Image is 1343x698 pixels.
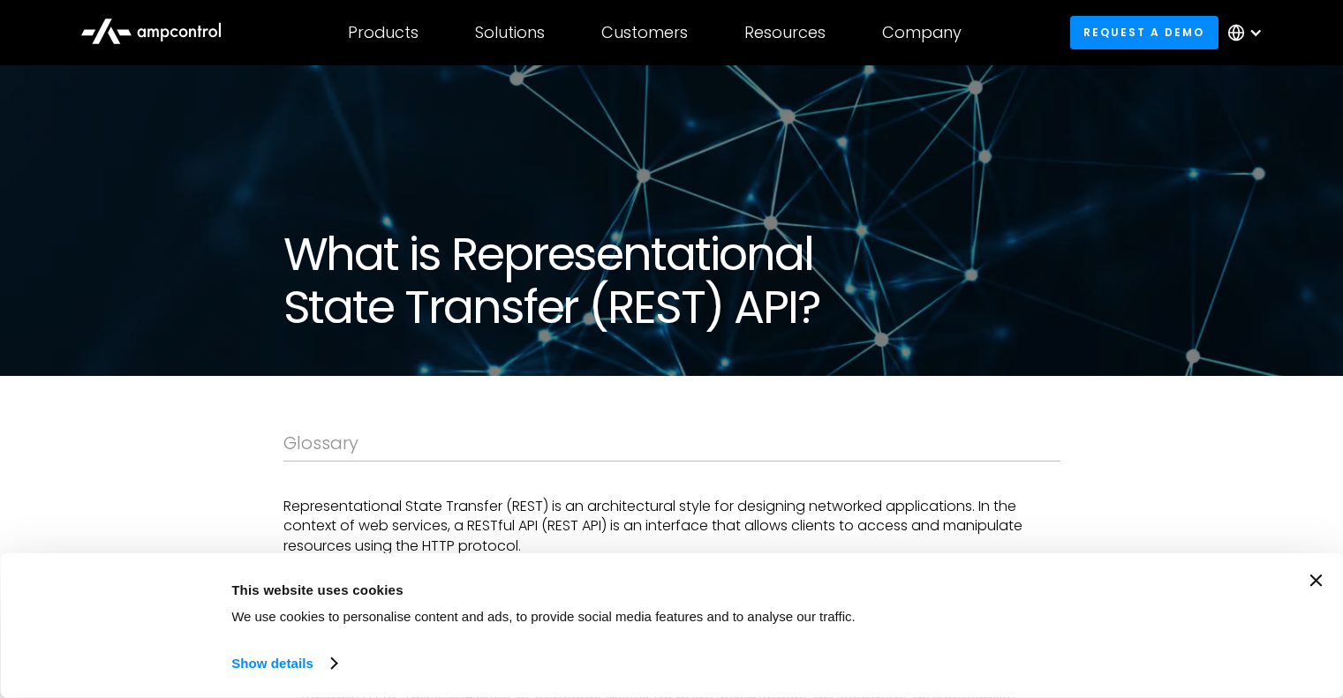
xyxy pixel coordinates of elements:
div: Glossary [283,432,1060,454]
button: Okay [1024,574,1277,626]
div: Products [348,23,419,42]
div: Customers [601,23,688,42]
a: Show details [231,650,336,677]
div: Solutions [475,23,545,42]
div: Company [882,23,962,42]
a: Request a demo [1070,16,1219,49]
div: Resources [744,23,826,42]
button: Close banner [1309,574,1322,587]
p: Representational State Transfer (REST) is an architectural style for designing networked applicat... [283,497,1060,556]
div: This website uses cookies [231,579,985,600]
h1: What is Representational State Transfer (REST) API? [283,228,1060,334]
span: We use cookies to personalise content and ads, to provide social media features and to analyse ou... [231,609,856,624]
